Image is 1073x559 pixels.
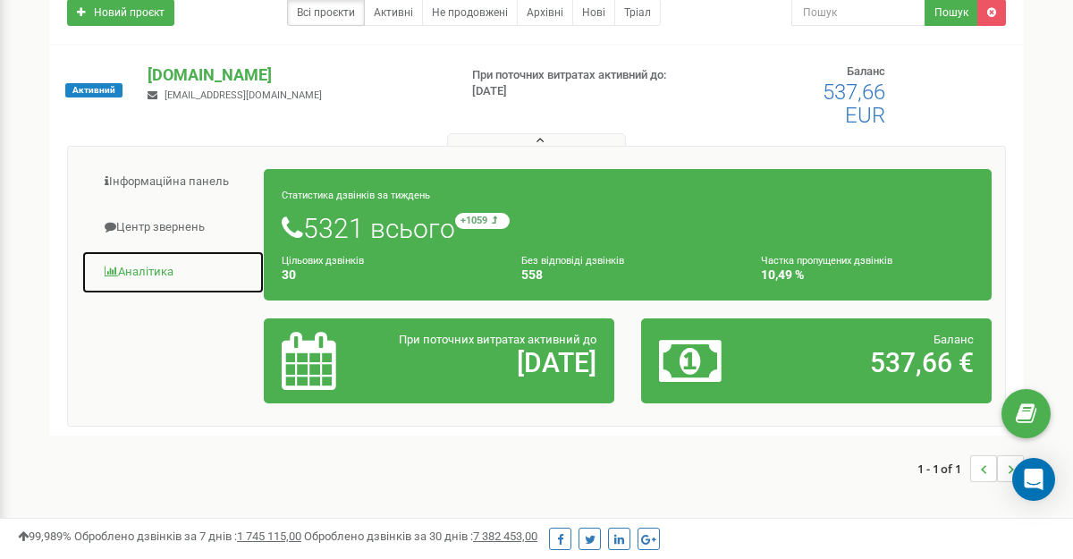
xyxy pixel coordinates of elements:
span: Баланс [934,333,974,346]
h4: 10,49 % [761,268,974,282]
span: Активний [65,83,123,97]
u: 7 382 453,00 [473,529,537,543]
a: Центр звернень [81,206,265,250]
span: 537,66 EUR [823,80,885,128]
span: При поточних витратах активний до [399,333,596,346]
span: 1 - 1 of 1 [917,455,970,482]
span: Баланс [847,64,885,78]
p: [DOMAIN_NAME] [148,64,443,87]
span: Оброблено дзвінків за 7 днів : [74,529,301,543]
span: 99,989% [18,529,72,543]
u: 1 745 115,00 [237,529,301,543]
p: При поточних витратах активний до: [DATE] [472,67,687,100]
a: Інформаційна панель [81,160,265,204]
nav: ... [917,437,1024,500]
small: Цільових дзвінків [282,255,364,267]
a: Аналiтика [81,250,265,294]
h1: 5321 всього [282,213,974,243]
small: Частка пропущених дзвінків [761,255,892,267]
div: Open Intercom Messenger [1012,458,1055,501]
h4: 558 [521,268,734,282]
h4: 30 [282,268,494,282]
span: [EMAIL_ADDRESS][DOMAIN_NAME] [165,89,322,101]
small: Без відповіді дзвінків [521,255,624,267]
h2: [DATE] [395,348,596,377]
h2: 537,66 € [773,348,974,377]
small: +1059 [455,213,510,229]
small: Статистика дзвінків за тиждень [282,190,430,201]
span: Оброблено дзвінків за 30 днів : [304,529,537,543]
